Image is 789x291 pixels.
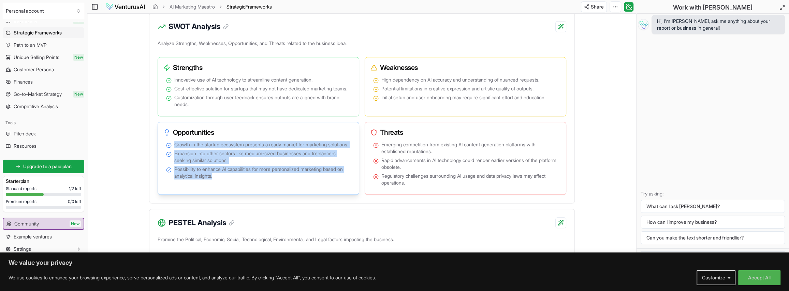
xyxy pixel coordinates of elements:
[641,190,785,197] p: Try asking:
[581,1,607,12] button: Share
[174,76,312,83] span: Innovative use of AI technology to streamline content generation.
[6,186,36,191] span: Standard reports
[169,21,229,32] h3: SWOT Analysis
[641,231,785,244] button: Can you make the text shorter and friendlier?
[738,270,780,285] button: Accept All
[14,29,62,36] span: Strategic Frameworks
[14,220,39,227] span: Community
[174,166,351,179] span: Possibility to enhance AI capabilities for more personalized marketing based on analytical insights.
[73,91,84,98] span: New
[69,186,81,191] span: 1 / 2 left
[174,85,347,92] span: Cost-effective solution for startups that may not have dedicated marketing teams.
[3,160,84,173] a: Upgrade to a paid plan
[3,101,84,112] a: Competitive Analysis
[3,40,84,50] a: Path to an MVP
[105,3,145,11] img: logo
[169,217,234,228] h3: PESTEL Analysis
[3,89,84,100] a: Go-to-Market StrategyNew
[3,76,84,87] a: Finances
[9,259,780,267] p: We value your privacy
[14,246,31,252] span: Settings
[14,54,59,61] span: Unique Selling Points
[14,66,54,73] span: Customer Persona
[6,199,36,204] span: Premium reports
[14,91,62,98] span: Go-to-Market Strategy
[381,85,534,92] span: Potential limitations in creative expression and artistic quality of outputs.
[3,141,84,151] a: Resources
[3,218,84,229] a: CommunityNew
[170,3,215,10] a: AI Marketing Maestro
[381,76,539,83] span: High dependency on AI accuracy and understanding of nuanced requests.
[3,117,84,128] div: Tools
[14,233,52,240] span: Example ventures
[6,178,81,185] h3: Starter plan
[227,3,272,10] span: StrategicFrameworks
[163,63,348,72] h3: Strengths
[174,141,348,148] span: Growth in the startup ecosystem presents a ready market for marketing solutions.
[657,18,779,31] span: Hi, I'm [PERSON_NAME], ask me anything about your report or business in general!
[641,216,785,229] button: How can I improve my business?
[3,27,84,38] a: Strategic Frameworks
[3,244,84,254] button: Settings
[370,63,555,72] h3: Weaknesses
[174,94,351,108] span: Customization through user feedback ensures outputs are aligned with brand needs.
[14,42,47,48] span: Path to an MVP
[158,39,566,51] p: Analyze Strengths, Weaknesses, Opportunities, and Threats related to the business idea.
[381,157,558,171] span: Rapid advancements in AI technology could render earlier versions of the platform obsolete.
[3,52,84,63] a: Unique Selling PointsNew
[370,128,555,137] h3: Threats
[381,94,545,101] span: Initial setup and user onboarding may require significant effort and education.
[381,173,558,186] span: Regulatory challenges surrounding AI usage and data privacy laws may affect operations.
[673,3,753,12] h2: Work with [PERSON_NAME]
[23,163,72,170] span: Upgrade to a paid plan
[68,199,81,204] span: 0 / 0 left
[3,64,84,75] a: Customer Persona
[9,274,376,282] p: We use cookies to enhance your browsing experience, serve personalized ads or content, and analyz...
[3,3,84,19] button: Select an organization
[70,220,81,227] span: New
[3,231,84,242] a: Example ventures
[641,200,785,213] button: What can I ask [PERSON_NAME]?
[14,103,58,110] span: Competitive Analysis
[638,19,649,30] img: Vera
[152,3,272,10] nav: breadcrumb
[73,54,84,61] span: New
[14,143,36,149] span: Resources
[3,128,84,139] a: Pitch deck
[14,78,33,85] span: Finances
[163,128,348,137] h3: Opportunities
[381,141,558,155] span: Emerging competition from existing AI content generation platforms with established reputations.
[591,3,604,10] span: Share
[158,235,566,247] p: Examine the Political, Economic, Social, Technological, Environmental, and Legal factors impactin...
[174,150,351,164] span: Expansion into other sectors like medium-sized businesses and freelancers seeking similar solutions.
[697,270,735,285] button: Customize
[245,4,272,10] span: Frameworks
[14,130,36,137] span: Pitch deck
